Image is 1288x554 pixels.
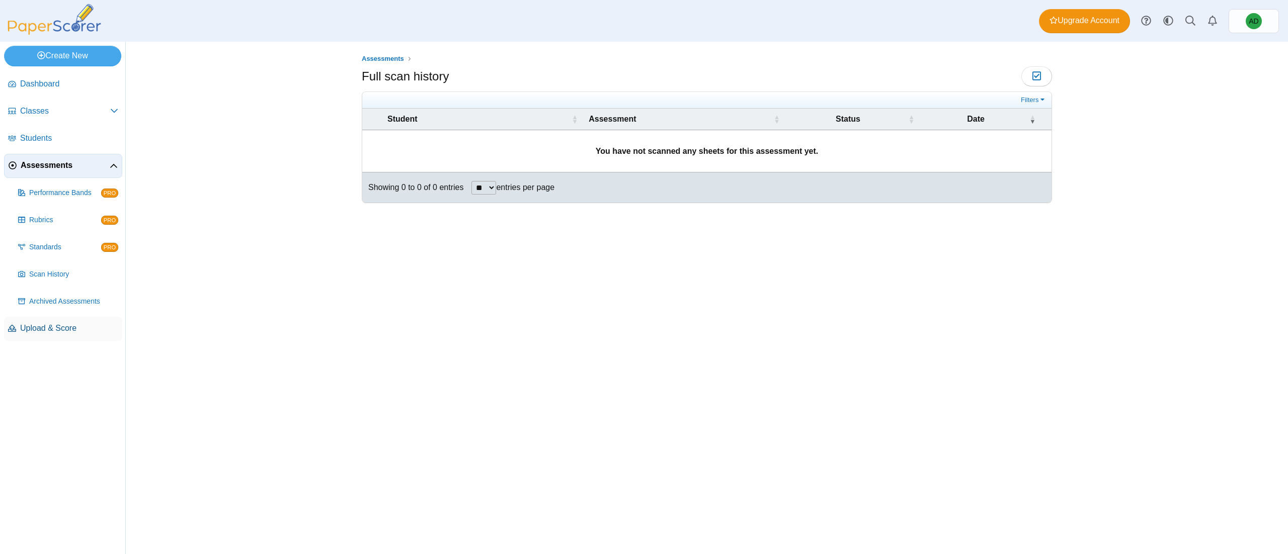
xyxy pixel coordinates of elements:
a: Dashboard [4,72,122,97]
span: Standards [29,242,101,252]
a: Archived Assessments [14,290,122,314]
a: Upgrade Account [1039,9,1130,33]
a: Performance Bands PRO [14,181,122,205]
span: PRO [101,243,118,252]
a: Assessments [359,53,407,65]
span: Date : Activate to remove sorting [1029,109,1035,130]
img: PaperScorer [4,4,105,35]
span: Student : Activate to sort [572,109,578,130]
span: PRO [101,216,118,225]
a: Alerts [1201,10,1224,32]
span: Student [387,115,418,123]
a: PaperScorer [4,28,105,36]
span: Assessments [21,160,110,171]
span: Date [967,115,985,123]
a: Rubrics PRO [14,208,122,232]
a: Anna DiCenso [1229,9,1279,33]
span: Classes [20,106,110,117]
a: Assessments [4,154,122,178]
a: Standards PRO [14,235,122,259]
span: Dashboard [20,78,118,89]
span: Assessments [362,55,404,62]
span: Archived Assessments [29,297,118,307]
span: Rubrics [29,215,101,225]
span: PRO [101,189,118,198]
a: Students [4,127,122,151]
span: Performance Bands [29,188,101,198]
span: Assessment : Activate to sort [774,109,780,130]
span: Status [836,115,860,123]
a: Classes [4,100,122,124]
h1: Full scan history [362,68,449,85]
div: Showing 0 to 0 of 0 entries [362,172,463,203]
span: Assessment [589,115,636,123]
span: Upgrade Account [1050,15,1119,26]
a: Scan History [14,262,122,287]
span: Scan History [29,269,118,280]
a: Filters [1018,95,1049,105]
span: Anna DiCenso [1246,13,1262,29]
label: entries per page [496,183,554,192]
b: You have not scanned any sheets for this assessment yet. [596,147,819,155]
span: Anna DiCenso [1249,18,1258,25]
span: Upload & Score [20,323,118,334]
a: Create New [4,46,121,66]
a: Upload & Score [4,317,122,341]
span: Status : Activate to sort [908,109,914,130]
span: Students [20,133,118,144]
